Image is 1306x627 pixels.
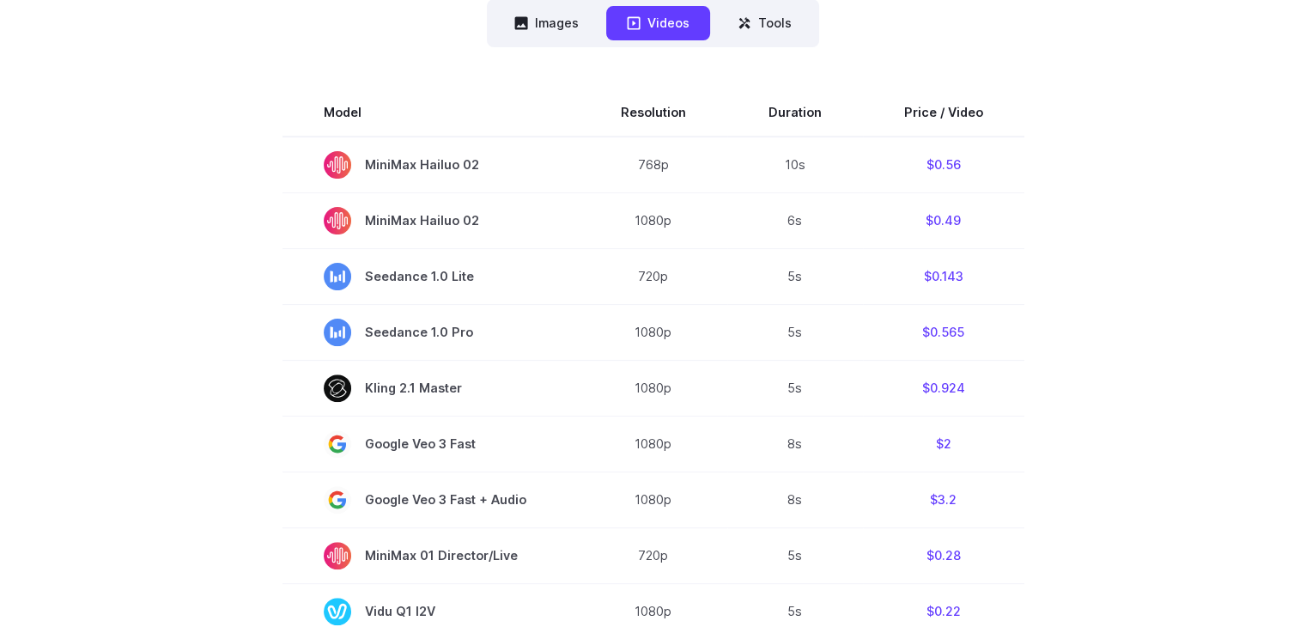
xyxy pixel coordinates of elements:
td: $0.56 [863,137,1024,193]
td: $0.49 [863,192,1024,248]
td: 1080p [580,472,727,527]
td: 1080p [580,360,727,416]
span: MiniMax 01 Director/Live [324,542,538,569]
td: 5s [727,248,863,304]
span: Kling 2.1 Master [324,374,538,402]
button: Images [494,6,599,40]
th: Model [282,88,580,137]
td: 1080p [580,304,727,360]
td: $0.143 [863,248,1024,304]
th: Duration [727,88,863,137]
button: Videos [606,6,710,40]
td: 8s [727,472,863,527]
th: Price / Video [863,88,1024,137]
td: 5s [727,360,863,416]
td: 5s [727,304,863,360]
span: Vidu Q1 I2V [324,598,538,625]
button: Tools [717,6,812,40]
td: 720p [580,527,727,583]
th: Resolution [580,88,727,137]
span: MiniMax Hailuo 02 [324,207,538,234]
td: $3.2 [863,472,1024,527]
td: 720p [580,248,727,304]
span: Seedance 1.0 Pro [324,319,538,346]
td: 8s [727,416,863,472]
span: Google Veo 3 Fast [324,430,538,458]
span: Seedance 1.0 Lite [324,263,538,290]
td: 6s [727,192,863,248]
td: $0.565 [863,304,1024,360]
span: MiniMax Hailuo 02 [324,151,538,179]
td: 10s [727,137,863,193]
td: 1080p [580,416,727,472]
td: 768p [580,137,727,193]
span: Google Veo 3 Fast + Audio [324,486,538,514]
td: $0.924 [863,360,1024,416]
td: 1080p [580,192,727,248]
td: 5s [727,527,863,583]
td: $2 [863,416,1024,472]
td: $0.28 [863,527,1024,583]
